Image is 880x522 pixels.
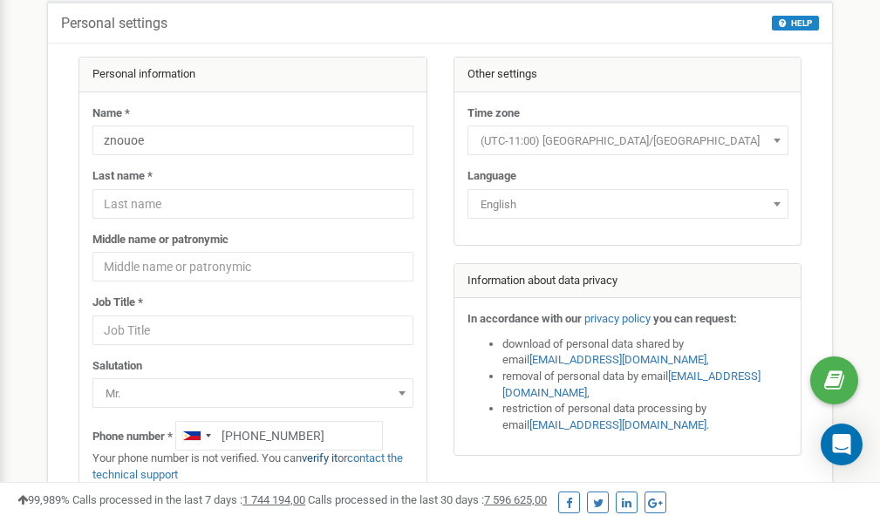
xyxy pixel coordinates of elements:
[92,252,413,281] input: Middle name or patronymic
[92,125,413,155] input: Name
[99,382,407,406] span: Mr.
[92,232,229,248] label: Middle name or patronymic
[502,369,788,401] li: removal of personal data by email ,
[17,493,70,506] span: 99,989%
[584,312,651,325] a: privacy policy
[92,105,130,122] label: Name *
[79,58,426,92] div: Personal information
[242,493,305,506] u: 1 744 194,00
[454,58,802,92] div: Other settings
[484,493,547,506] u: 7 596 625,00
[467,168,516,185] label: Language
[61,16,167,31] h5: Personal settings
[502,369,761,399] a: [EMAIL_ADDRESS][DOMAIN_NAME]
[92,168,153,185] label: Last name *
[92,295,143,311] label: Job Title *
[92,451,413,483] p: Your phone number is not verified. You can or
[502,336,788,369] li: download of personal data shared by email ,
[175,421,383,451] input: +1-800-555-55-55
[502,401,788,433] li: restriction of personal data processing by email .
[772,16,819,31] button: HELP
[529,418,706,431] a: [EMAIL_ADDRESS][DOMAIN_NAME]
[467,189,788,219] span: English
[467,125,788,155] span: (UTC-11:00) Pacific/Midway
[176,422,216,450] div: Telephone country code
[72,493,305,506] span: Calls processed in the last 7 days :
[467,312,582,325] strong: In accordance with our
[92,189,413,219] input: Last name
[467,105,520,122] label: Time zone
[92,429,173,445] label: Phone number *
[92,358,142,375] label: Salutation
[653,312,737,325] strong: you can request:
[92,315,413,345] input: Job Title
[454,264,802,299] div: Information about data privacy
[474,193,782,217] span: English
[821,424,863,465] div: Open Intercom Messenger
[92,378,413,408] span: Mr.
[474,129,782,153] span: (UTC-11:00) Pacific/Midway
[529,353,706,366] a: [EMAIL_ADDRESS][DOMAIN_NAME]
[92,451,403,481] a: contact the technical support
[302,451,338,464] a: verify it
[308,493,547,506] span: Calls processed in the last 30 days :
